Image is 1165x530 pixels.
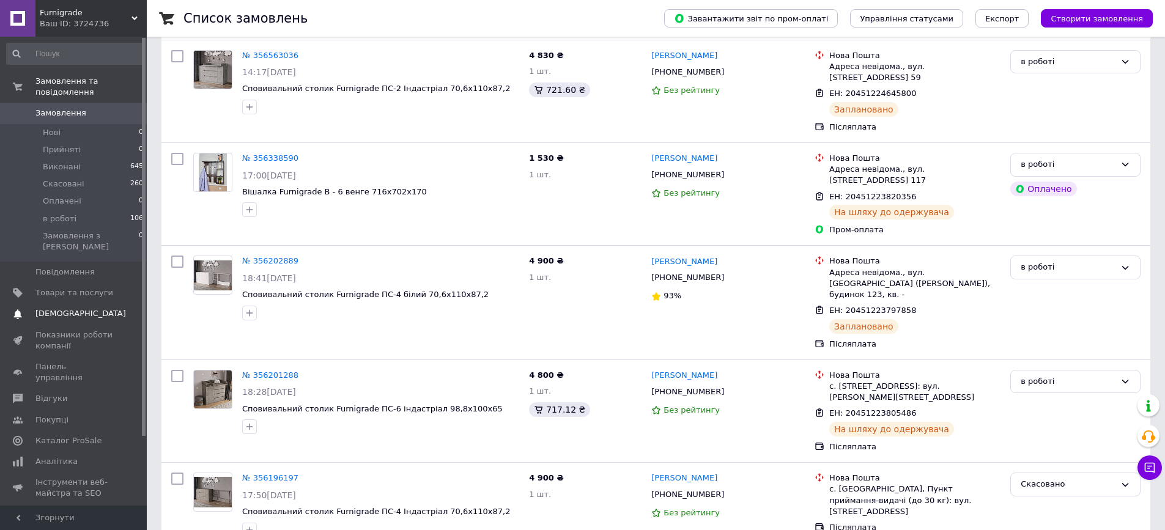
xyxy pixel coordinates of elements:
span: 18:28[DATE] [242,387,296,397]
span: Замовлення та повідомлення [35,76,147,98]
a: Фото товару [193,153,232,192]
div: 717.12 ₴ [529,402,590,417]
div: с. [STREET_ADDRESS]: вул. [PERSON_NAME][STREET_ADDRESS] [829,381,1000,403]
span: Інструменти веб-майстра та SEO [35,477,113,499]
span: 0 [139,144,143,155]
a: № 356338590 [242,153,298,163]
div: Адреса невідома., вул. [STREET_ADDRESS] 59 [829,61,1000,83]
span: Панель управління [35,361,113,383]
div: [PHONE_NUMBER] [649,270,727,285]
span: Відгуки [35,393,67,404]
a: [PERSON_NAME] [651,153,717,164]
span: Без рейтингу [664,405,720,414]
span: 93% [664,291,681,300]
span: 17:50[DATE] [242,490,296,500]
div: Післяплата [829,122,1000,133]
div: Адреса невідома., вул. [GEOGRAPHIC_DATA] ([PERSON_NAME]), будинок 123, кв. - [829,267,1000,301]
span: Сповивальний столик Furnigrade ПС-4 Індастріал 70,6х110х87,2 [242,507,510,516]
span: Нові [43,127,61,138]
span: 1 шт. [529,490,551,499]
span: Завантажити звіт по пром-оплаті [674,13,828,24]
span: Без рейтингу [664,188,720,197]
span: Експорт [985,14,1019,23]
span: Товари та послуги [35,287,113,298]
span: 14:17[DATE] [242,67,296,77]
div: [PHONE_NUMBER] [649,384,727,400]
span: 1 шт. [529,67,551,76]
div: [PHONE_NUMBER] [649,167,727,183]
span: ЕН: 20451223797858 [829,306,916,315]
span: ЕН: 20451224645800 [829,89,916,98]
button: Створити замовлення [1041,9,1153,28]
span: 18:41[DATE] [242,273,296,283]
span: 0 [139,230,143,252]
a: № 356196197 [242,473,298,482]
span: 0 [139,196,143,207]
span: 645 [130,161,143,172]
div: Заплановано [829,319,898,334]
div: Нова Пошта [829,473,1000,484]
input: Пошук [6,43,144,65]
a: Фото товару [193,473,232,512]
span: 4 830 ₴ [529,51,563,60]
div: в роботi [1021,56,1115,68]
span: ЕН: 20451223805486 [829,408,916,418]
button: Чат з покупцем [1137,455,1162,480]
span: Прийняті [43,144,81,155]
span: Без рейтингу [664,508,720,517]
div: Заплановано [829,102,898,117]
img: Фото товару [194,477,232,507]
div: Післяплата [829,441,1000,452]
button: Експорт [975,9,1029,28]
span: Виконані [43,161,81,172]
span: 0 [139,127,143,138]
span: Каталог ProSale [35,435,102,446]
span: Аналітика [35,456,78,467]
div: [PHONE_NUMBER] [649,64,727,80]
a: [PERSON_NAME] [651,370,717,381]
span: Показники роботи компанії [35,329,113,351]
a: Сповивальний столик Furnigrade ПС-2 Індастріал 70,6х110х87,2 [242,84,510,93]
a: Сповивальний столик Furnigrade ПС-4 білий 70,6х110х87,2 [242,290,489,299]
img: Фото товару [194,260,232,291]
a: Фото товару [193,50,232,89]
div: в роботi [1021,261,1115,274]
div: Ваш ID: 3724736 [40,18,147,29]
span: Furnigrade [40,7,131,18]
div: Оплачено [1010,182,1076,196]
span: 1 530 ₴ [529,153,563,163]
div: Нова Пошта [829,50,1000,61]
span: Створити замовлення [1051,14,1143,23]
img: Фото товару [194,51,232,89]
a: Сповивальний столик Furnigrade ПС-6 індастріал 98,8х100х65 [242,404,503,413]
div: На шляху до одержувача [829,205,954,219]
a: [PERSON_NAME] [651,256,717,268]
div: [PHONE_NUMBER] [649,487,727,502]
span: 4 900 ₴ [529,256,563,265]
button: Управління статусами [850,9,963,28]
a: Фото товару [193,370,232,409]
span: 1 шт. [529,273,551,282]
span: Управління статусами [860,14,953,23]
div: 721.60 ₴ [529,83,590,97]
div: Пром-оплата [829,224,1000,235]
img: Фото товару [199,153,227,191]
div: На шляху до одержувача [829,422,954,436]
a: [PERSON_NAME] [651,50,717,62]
span: 17:00[DATE] [242,171,296,180]
span: в роботi [43,213,76,224]
div: Нова Пошта [829,256,1000,267]
a: № 356201288 [242,370,298,380]
div: в роботi [1021,158,1115,171]
div: Післяплата [829,339,1000,350]
a: Вішалка Furnigrade В - 6 венге 716х702х170 [242,187,427,196]
button: Завантажити звіт по пром-оплаті [664,9,838,28]
span: 4 800 ₴ [529,370,563,380]
a: № 356202889 [242,256,298,265]
div: Адреса невідома., вул. [STREET_ADDRESS] 117 [829,164,1000,186]
span: Замовлення з [PERSON_NAME] [43,230,139,252]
